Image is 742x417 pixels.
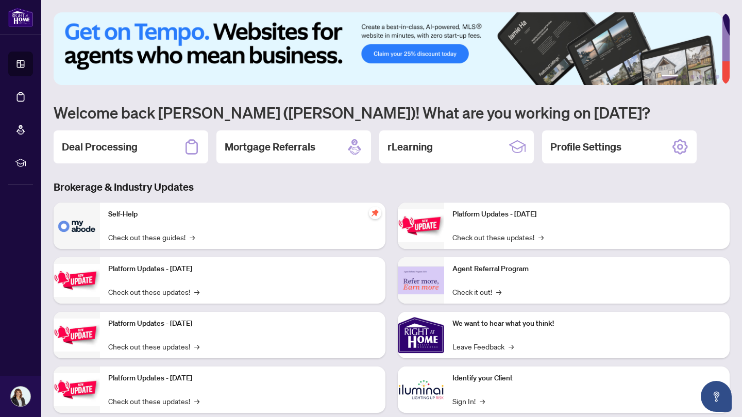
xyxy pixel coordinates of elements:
h2: rLearning [387,140,433,154]
button: 5 [707,75,711,79]
img: Platform Updates - September 16, 2025 [54,264,100,296]
span: → [194,341,199,352]
p: Platform Updates - [DATE] [108,263,377,275]
span: → [194,286,199,297]
img: Platform Updates - July 21, 2025 [54,319,100,351]
button: 3 [690,75,695,79]
a: Check out these updates!→ [108,395,199,407]
img: Platform Updates - July 8, 2025 [54,373,100,406]
p: Identify your Client [452,373,721,384]
img: Profile Icon [11,387,30,406]
p: Self-Help [108,209,377,220]
p: Platform Updates - [DATE] [452,209,721,220]
button: 6 [715,75,719,79]
img: Self-Help [54,203,100,249]
a: Sign In!→ [452,395,485,407]
a: Check out these updates!→ [452,231,544,243]
a: Check out these updates!→ [108,286,199,297]
span: → [190,231,195,243]
img: We want to hear what you think! [398,312,444,358]
span: → [496,286,501,297]
span: → [509,341,514,352]
h2: Deal Processing [62,140,138,154]
img: Slide 0 [54,12,722,85]
button: 2 [682,75,686,79]
p: We want to hear what you think! [452,318,721,329]
a: Check out these updates!→ [108,341,199,352]
p: Agent Referral Program [452,263,721,275]
p: Platform Updates - [DATE] [108,318,377,329]
span: pushpin [369,207,381,219]
span: → [538,231,544,243]
img: Platform Updates - June 23, 2025 [398,209,444,242]
p: Platform Updates - [DATE] [108,373,377,384]
button: Open asap [701,381,732,412]
h3: Brokerage & Industry Updates [54,180,730,194]
button: 1 [662,75,678,79]
button: 4 [699,75,703,79]
span: → [194,395,199,407]
span: → [480,395,485,407]
img: Identify your Client [398,366,444,413]
a: Check it out!→ [452,286,501,297]
h1: Welcome back [PERSON_NAME] ([PERSON_NAME])! What are you working on [DATE]? [54,103,730,122]
a: Check out these guides!→ [108,231,195,243]
img: Agent Referral Program [398,266,444,295]
h2: Mortgage Referrals [225,140,315,154]
h2: Profile Settings [550,140,621,154]
a: Leave Feedback→ [452,341,514,352]
img: logo [8,8,33,27]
